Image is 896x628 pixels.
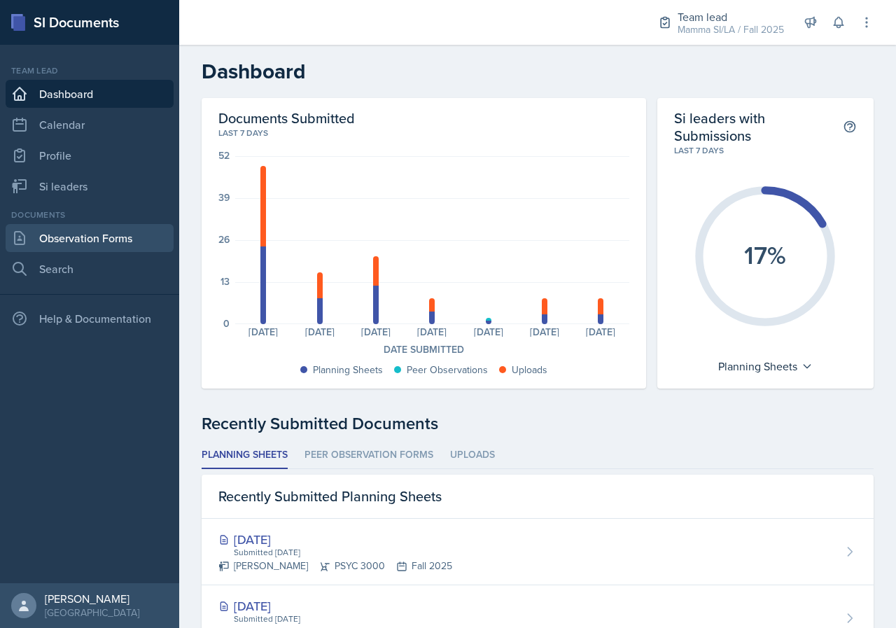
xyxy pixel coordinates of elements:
[678,22,784,37] div: Mamma SI/LA / Fall 2025
[202,59,874,84] h2: Dashboard
[678,8,784,25] div: Team lead
[6,141,174,169] a: Profile
[313,363,383,377] div: Planning Sheets
[218,235,230,244] div: 26
[202,519,874,585] a: [DATE] Submitted [DATE] [PERSON_NAME]PSYC 3000Fall 2025
[711,355,820,377] div: Planning Sheets
[220,277,230,286] div: 13
[512,363,547,377] div: Uploads
[232,546,452,559] div: Submitted [DATE]
[202,442,288,469] li: Planning Sheets
[235,327,291,337] div: [DATE]
[6,172,174,200] a: Si leaders
[6,209,174,221] div: Documents
[674,109,843,144] h2: Si leaders with Submissions
[6,255,174,283] a: Search
[218,127,629,139] div: Last 7 days
[6,224,174,252] a: Observation Forms
[407,363,488,377] div: Peer Observations
[6,111,174,139] a: Calendar
[45,592,139,606] div: [PERSON_NAME]
[450,442,495,469] li: Uploads
[45,606,139,620] div: [GEOGRAPHIC_DATA]
[304,442,433,469] li: Peer Observation Forms
[291,327,347,337] div: [DATE]
[218,530,452,549] div: [DATE]
[674,144,857,157] div: Last 7 days
[218,342,629,357] div: Date Submitted
[218,596,448,615] div: [DATE]
[218,109,629,127] h2: Documents Submitted
[202,475,874,519] div: Recently Submitted Planning Sheets
[6,80,174,108] a: Dashboard
[517,327,573,337] div: [DATE]
[202,411,874,436] div: Recently Submitted Documents
[348,327,404,337] div: [DATE]
[218,559,452,573] div: [PERSON_NAME] PSYC 3000 Fall 2025
[6,64,174,77] div: Team lead
[223,319,230,328] div: 0
[573,327,629,337] div: [DATE]
[232,613,448,625] div: Submitted [DATE]
[6,305,174,333] div: Help & Documentation
[404,327,460,337] div: [DATE]
[218,151,230,160] div: 52
[461,327,517,337] div: [DATE]
[218,193,230,202] div: 39
[744,236,786,272] text: 17%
